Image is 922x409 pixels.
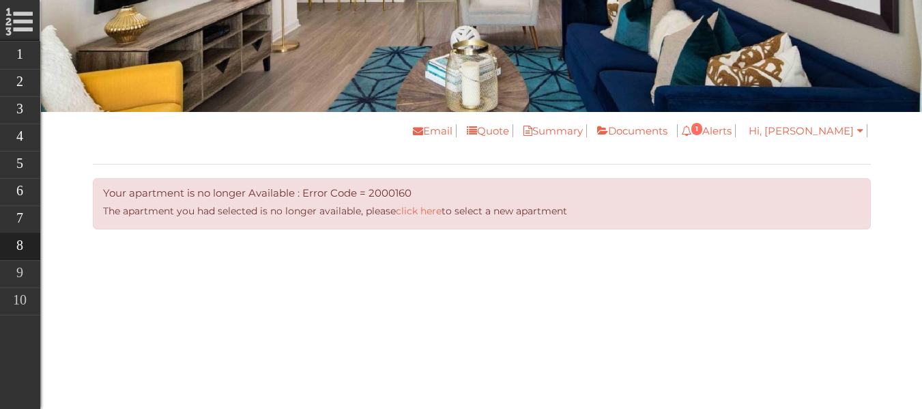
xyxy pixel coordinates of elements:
[513,124,587,137] a: Summary
[457,124,513,137] a: Quote
[677,124,736,137] a: 1Alerts
[103,186,412,199] span: Your apartment is no longer Available : Error Code = 2000160
[396,205,442,217] a: click here
[103,202,846,220] label: The apartment you had selected is no longer available, please to select a new apartment
[745,124,867,137] a: Hi, [PERSON_NAME]
[587,124,671,137] a: Documents
[691,123,702,135] span: 1
[403,124,457,137] a: Email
